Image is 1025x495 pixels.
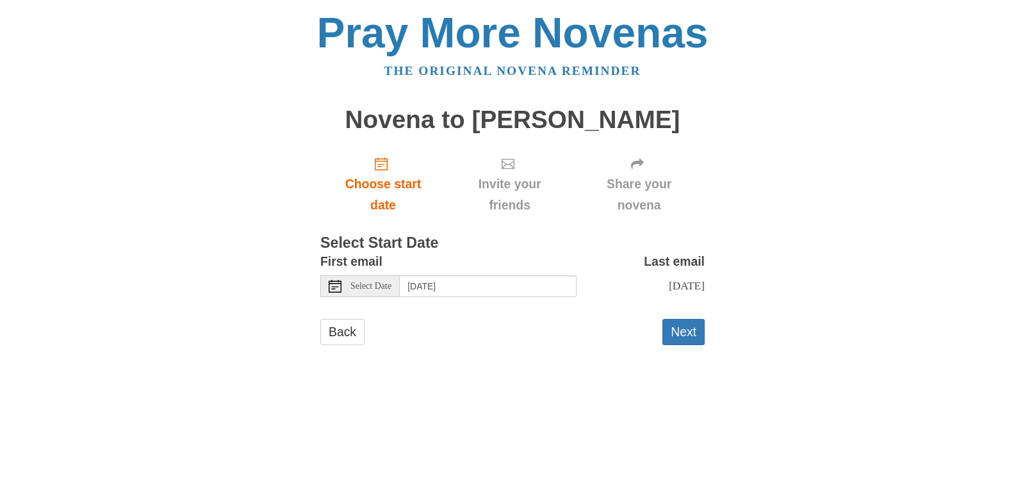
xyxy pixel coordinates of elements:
[644,251,705,272] label: Last email
[317,9,709,56] a: Pray More Novenas
[586,174,692,216] span: Share your novena
[662,319,705,345] button: Next
[333,174,433,216] span: Choose start date
[320,106,705,134] h1: Novena to [PERSON_NAME]
[320,235,705,252] h3: Select Start Date
[320,146,446,222] a: Choose start date
[446,146,573,222] div: Click "Next" to confirm your start date first.
[669,279,705,292] span: [DATE]
[320,319,365,345] a: Back
[384,64,641,77] a: The original novena reminder
[320,251,382,272] label: First email
[459,174,561,216] span: Invite your friends
[350,282,391,291] span: Select Date
[573,146,705,222] div: Click "Next" to confirm your start date first.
